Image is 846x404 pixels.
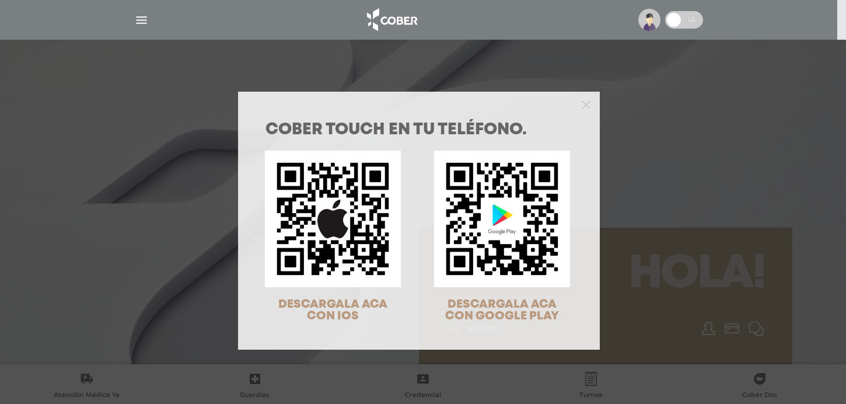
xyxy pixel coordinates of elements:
h1: COBER TOUCH en tu teléfono. [265,122,572,138]
button: Close [582,99,590,109]
img: qr-code [434,151,570,287]
span: DESCARGALA ACA CON IOS [278,299,387,322]
span: DESCARGALA ACA CON GOOGLE PLAY [445,299,559,322]
img: qr-code [265,151,401,287]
